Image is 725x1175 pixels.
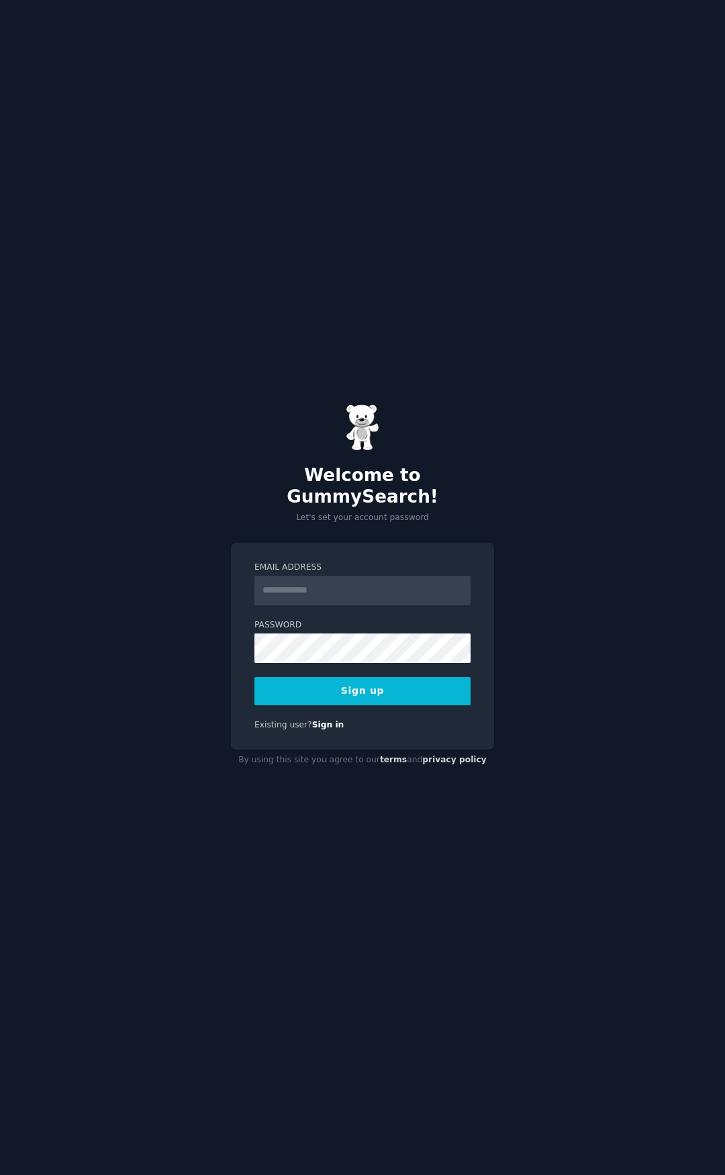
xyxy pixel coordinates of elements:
label: Email Address [254,562,471,574]
a: Sign in [312,720,344,729]
button: Sign up [254,677,471,705]
p: Let's set your account password [231,512,494,524]
a: privacy policy [422,755,487,764]
img: Gummy Bear [346,404,379,451]
a: terms [380,755,407,764]
label: Password [254,619,471,631]
h2: Welcome to GummySearch! [231,465,494,507]
div: By using this site you agree to our and [231,750,494,771]
span: Existing user? [254,720,312,729]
